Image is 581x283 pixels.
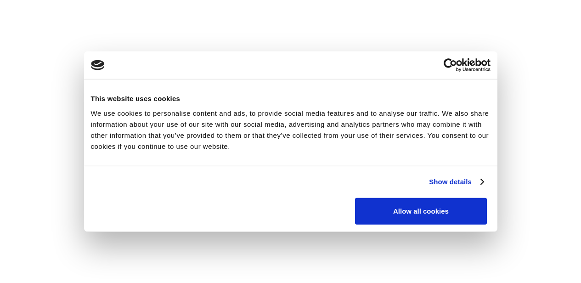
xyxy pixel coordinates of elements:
div: We use cookies to personalise content and ads, to provide social media features and to analyse ou... [91,108,491,152]
a: Usercentrics Cookiebot - opens in a new window [410,58,491,72]
button: Allow all cookies [355,198,487,224]
img: logo [91,60,105,70]
a: Show details [429,176,483,187]
div: This website uses cookies [91,93,491,104]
